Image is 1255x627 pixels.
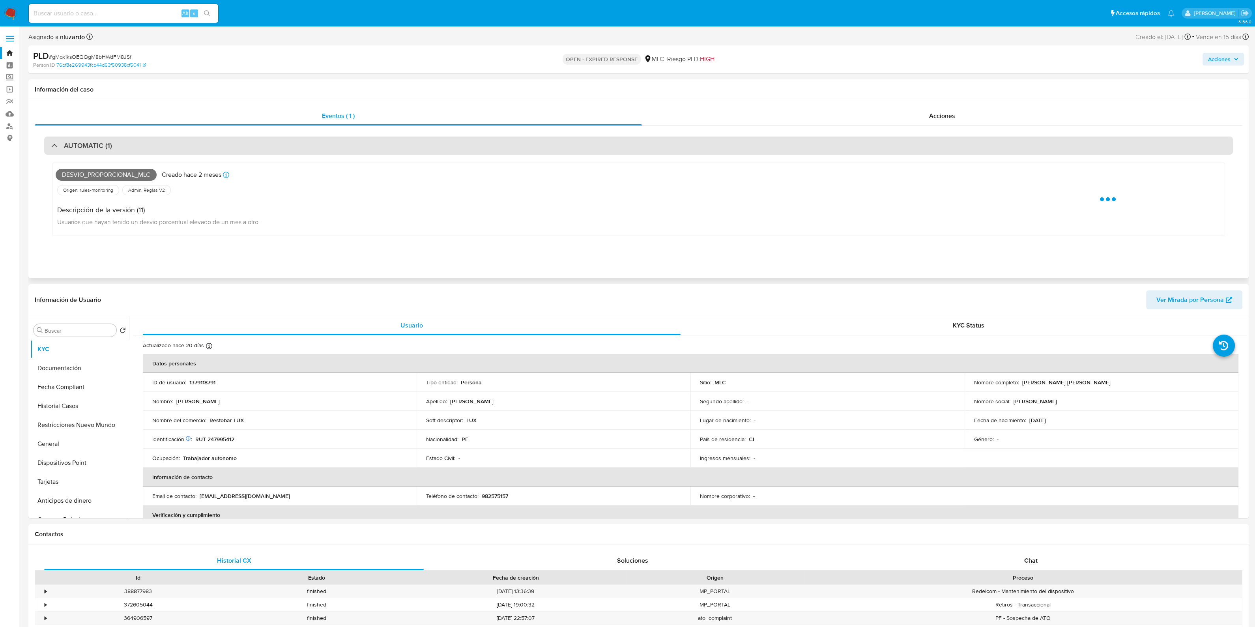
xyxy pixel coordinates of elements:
p: Nombre completo : [974,379,1019,386]
p: Nombre social : [974,398,1010,405]
p: Segundo apellido : [700,398,744,405]
h1: Contactos [35,530,1242,538]
span: Eventos ( 1 ) [322,111,355,120]
p: Teléfono de contacto : [426,492,479,500]
div: finished [227,598,406,611]
div: [DATE] 22:57:07 [406,612,626,625]
span: KYC Status [953,321,984,330]
span: s [193,9,195,17]
button: General [30,434,129,453]
p: MLC [714,379,726,386]
p: [PERSON_NAME] [1014,398,1057,405]
b: PLD [33,49,49,62]
div: finished [227,612,406,625]
p: [DATE] [1029,417,1046,424]
div: MP_PORTAL [626,598,804,611]
p: Persona [461,379,482,386]
div: Creado el: [DATE] [1135,32,1191,42]
p: Género : [974,436,994,443]
th: Información de contacto [143,468,1238,487]
div: Fecha de creación [411,574,620,582]
span: Soluciones [617,556,648,565]
p: - [754,455,755,462]
div: 372605044 [49,598,227,611]
a: Notificaciones [1168,10,1175,17]
p: Identificación : [152,436,192,443]
button: Volver al orden por defecto [120,327,126,336]
span: Desvio_proporcional_mlc [56,169,157,181]
span: Vence en 15 días [1196,33,1241,41]
span: Usuario [400,321,423,330]
button: Buscar [37,327,43,333]
p: [PERSON_NAME] [PERSON_NAME] [1022,379,1111,386]
h1: Información de Usuario [35,296,101,304]
div: 364906597 [49,612,227,625]
th: Datos personales [143,354,1238,373]
span: Origen: rules-monitoring [62,187,114,193]
button: search-icon [199,8,215,19]
span: Ver Mirada por Persona [1156,290,1224,309]
input: Buscar usuario o caso... [29,8,218,19]
div: Redelcom - Mantenimiento del dispositivo [804,585,1242,598]
p: Apellido : [426,398,447,405]
p: Nombre : [152,398,173,405]
p: País de residencia : [700,436,746,443]
p: Soft descriptor : [426,417,463,424]
p: - [458,455,460,462]
p: Trabajador autonomo [183,455,237,462]
div: finished [227,585,406,598]
th: Verificación y cumplimiento [143,505,1238,524]
p: - [747,398,748,405]
p: RUT 247995412 [195,436,234,443]
button: Documentación [30,359,129,378]
p: - [754,417,756,424]
h1: Información del caso [35,86,1242,94]
div: Retiros - Transaccional [804,598,1242,611]
div: [DATE] 19:00:32 [406,598,626,611]
p: Creado hace 2 meses [162,170,221,179]
p: Nacionalidad : [426,436,458,443]
h4: Descripción de la versión (11) [57,206,260,214]
div: ato_complaint [626,612,804,625]
div: PF - Sospecha de ATO [804,612,1242,625]
button: Historial Casos [30,397,129,416]
span: Accesos rápidos [1116,9,1160,17]
div: Proceso [810,574,1236,582]
span: - [1192,32,1194,42]
button: Acciones [1203,53,1244,66]
p: [PERSON_NAME] [176,398,220,405]
p: ID de usuario : [152,379,186,386]
p: OPEN - EXPIRED RESPONSE [563,54,641,65]
p: CL [749,436,756,443]
button: KYC [30,340,129,359]
span: Acciones [929,111,955,120]
a: 76bf8e269943fcb44d63f50938cf5041 [56,62,146,69]
p: [EMAIL_ADDRESS][DOMAIN_NAME] [200,492,290,500]
span: Admin. Reglas V2 [127,187,166,193]
button: Anticipos de dinero [30,491,129,510]
button: Cruces y Relaciones [30,510,129,529]
p: - [997,436,999,443]
button: Fecha Compliant [30,378,129,397]
p: Sitio : [700,379,711,386]
button: Dispositivos Point [30,453,129,472]
p: Ocupación : [152,455,180,462]
div: • [45,601,47,608]
button: Tarjetas [30,472,129,491]
p: Restobar LUX [209,417,244,424]
h3: AUTOMATIC (1) [64,141,112,150]
span: Acciones [1208,53,1231,66]
p: [PERSON_NAME] [450,398,494,405]
button: Restricciones Nuevo Mundo [30,416,129,434]
a: Salir [1241,9,1249,17]
input: Buscar [45,327,113,334]
p: Ingresos mensuales : [700,455,750,462]
div: Estado [233,574,400,582]
div: AUTOMATIC (1) [44,137,1233,155]
p: Nombre corporativo : [700,492,750,500]
span: Riesgo PLD: [667,55,714,64]
div: Id [54,574,222,582]
b: nluzardo [58,32,85,41]
div: MLC [644,55,664,64]
div: • [45,614,47,622]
